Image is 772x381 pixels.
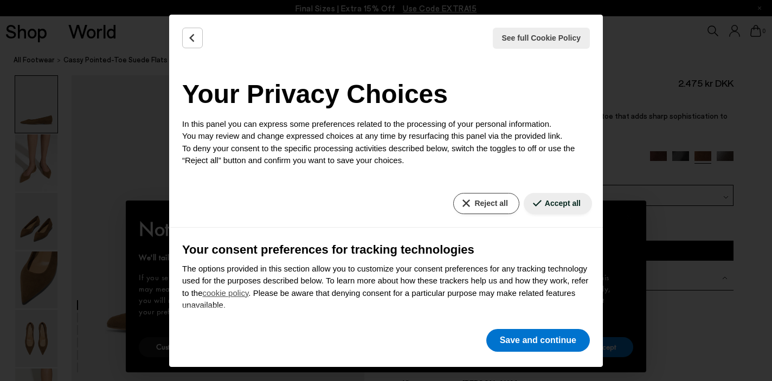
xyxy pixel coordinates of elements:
button: Back [182,28,203,48]
a: cookie policy - link opens in a new tab [203,288,249,298]
p: The options provided in this section allow you to customize your consent preferences for any trac... [182,263,590,312]
button: See full Cookie Policy [493,28,590,49]
button: Accept all [524,193,592,214]
button: Save and continue [486,329,590,352]
span: See full Cookie Policy [502,33,581,44]
p: In this panel you can express some preferences related to the processing of your personal informa... [182,118,590,167]
h2: Your Privacy Choices [182,75,590,114]
h3: Your consent preferences for tracking technologies [182,241,590,259]
button: Reject all [453,193,519,214]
